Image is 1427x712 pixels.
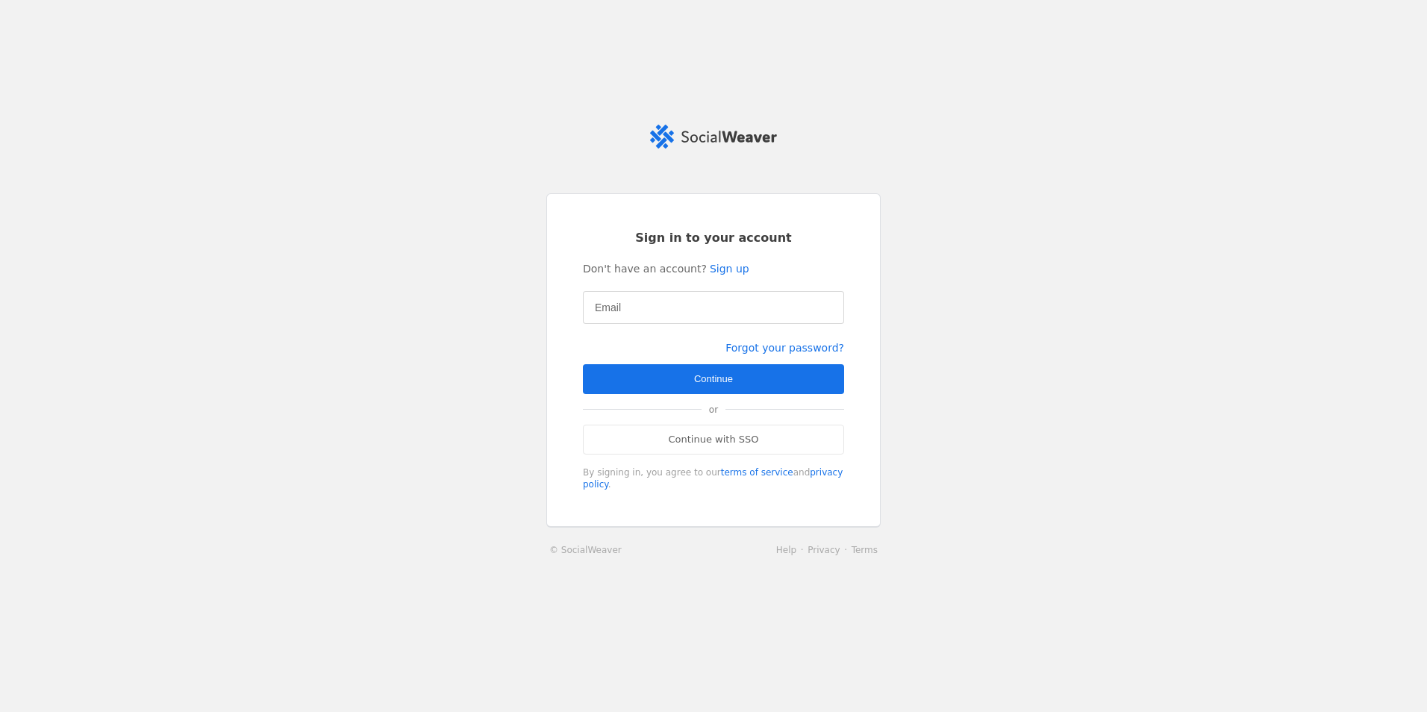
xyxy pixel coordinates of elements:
[710,261,749,276] a: Sign up
[702,395,725,425] span: or
[808,545,840,555] a: Privacy
[583,261,707,276] span: Don't have an account?
[721,467,793,478] a: terms of service
[694,372,733,387] span: Continue
[583,364,844,394] button: Continue
[725,342,844,354] a: Forgot your password?
[595,299,621,316] mat-label: Email
[840,543,852,558] li: ·
[796,543,808,558] li: ·
[583,425,844,455] a: Continue with SSO
[549,543,622,558] a: © SocialWeaver
[583,466,844,490] div: By signing in, you agree to our and .
[583,467,843,490] a: privacy policy
[595,299,832,316] input: Email
[852,545,878,555] a: Terms
[776,545,796,555] a: Help
[635,230,792,246] span: Sign in to your account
